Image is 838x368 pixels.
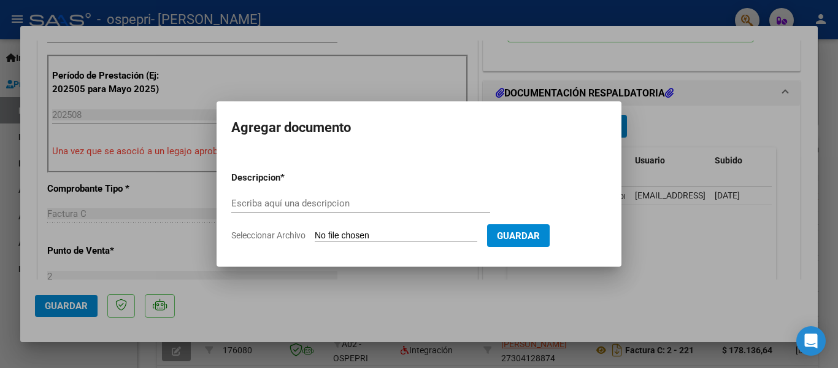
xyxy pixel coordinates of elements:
p: Descripcion [231,171,344,185]
span: Seleccionar Archivo [231,230,306,240]
h2: Agregar documento [231,116,607,139]
button: Guardar [487,224,550,247]
div: Open Intercom Messenger [796,326,826,356]
span: Guardar [497,230,540,241]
